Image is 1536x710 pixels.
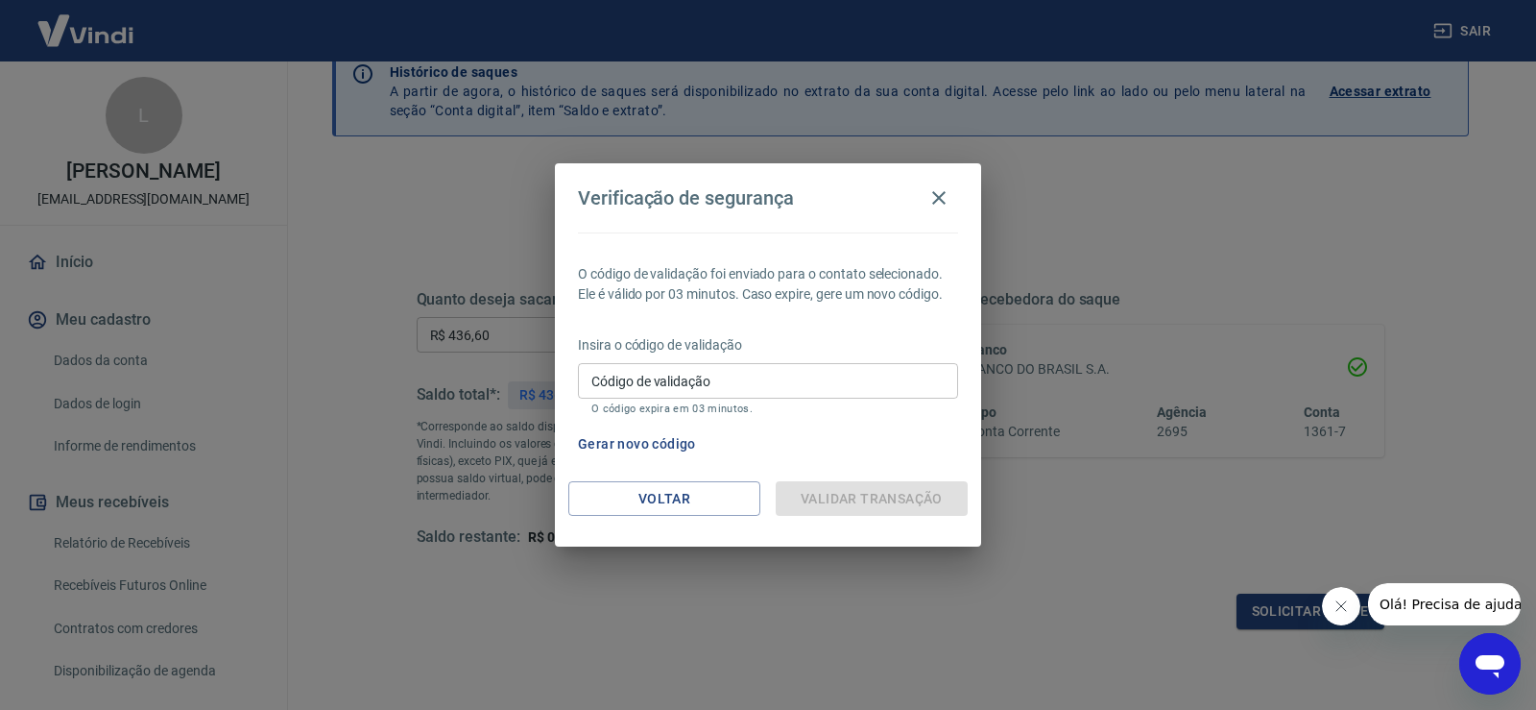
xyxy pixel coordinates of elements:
button: Voltar [568,481,760,517]
p: O código de validação foi enviado para o contato selecionado. Ele é válido por 03 minutos. Caso e... [578,264,958,305]
h4: Verificação de segurança [578,186,794,209]
p: Insira o código de validação [578,335,958,355]
span: Olá! Precisa de ajuda? [12,13,161,29]
p: O código expira em 03 minutos. [591,403,945,415]
iframe: Botão para abrir a janela de mensagens [1459,633,1521,695]
button: Gerar novo código [570,427,704,462]
iframe: Mensagem da empresa [1368,583,1521,625]
iframe: Fechar mensagem [1322,587,1360,625]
